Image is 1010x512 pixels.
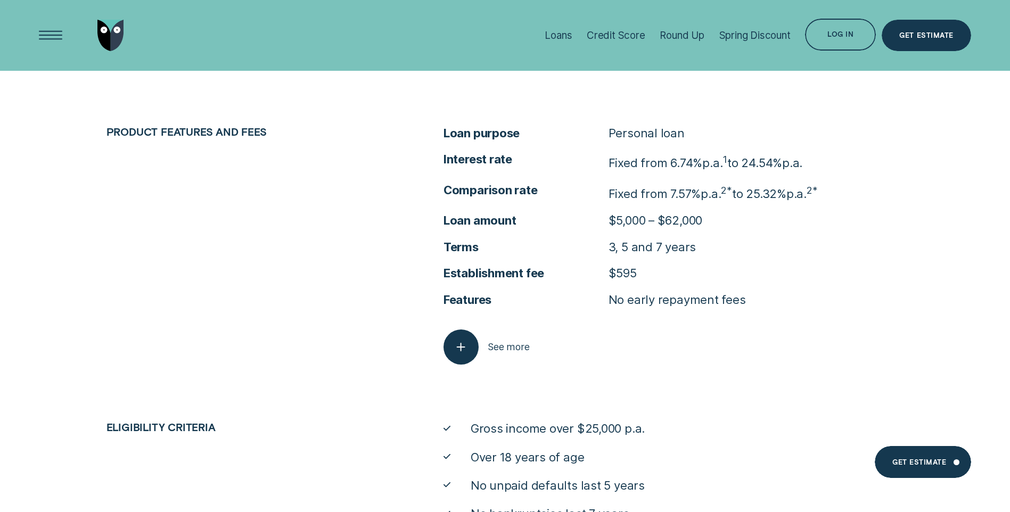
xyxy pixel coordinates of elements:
span: See more [488,341,530,353]
div: Spring Discount [719,29,791,42]
span: Loan purpose [444,126,609,142]
img: Wisr [97,20,124,52]
div: Eligibility criteria [101,421,371,433]
span: p.a. [701,187,721,201]
div: Credit Score [587,29,645,42]
p: Fixed from 7.57% to 25.32% [609,183,818,202]
p: Personal loan [609,126,685,142]
p: $5,000 – $62,000 [609,213,702,229]
span: Interest rate [444,152,609,168]
span: Per Annum [782,156,802,170]
button: See more [444,329,530,365]
span: Comparison rate [444,183,609,199]
div: Loans [545,29,572,42]
a: Get Estimate [875,446,971,478]
div: Product features and fees [101,126,371,138]
div: Round Up [660,29,704,42]
span: p.a. [782,156,802,170]
span: Per Annum [702,156,722,170]
span: p.a. [786,187,807,201]
p: Fixed from 6.74% to 24.54% [609,152,803,171]
p: 3, 5 and 7 years [609,240,696,255]
p: $595 [609,266,637,282]
button: Open Menu [35,20,67,52]
span: Terms [444,240,609,255]
span: Establishment fee [444,266,609,282]
span: p.a. [702,156,722,170]
span: Features [444,292,609,308]
span: Over 18 years of age [471,450,585,466]
p: No early repayment fees [609,292,746,308]
sup: 1 [722,153,727,165]
button: Log in [805,19,876,51]
span: No unpaid defaults last 5 years [471,478,645,494]
span: Gross income over $25,000 p.a. [471,421,645,437]
span: Loan amount [444,213,609,229]
span: Per Annum [701,187,721,201]
a: Get Estimate [882,20,971,52]
span: Per Annum [786,187,807,201]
